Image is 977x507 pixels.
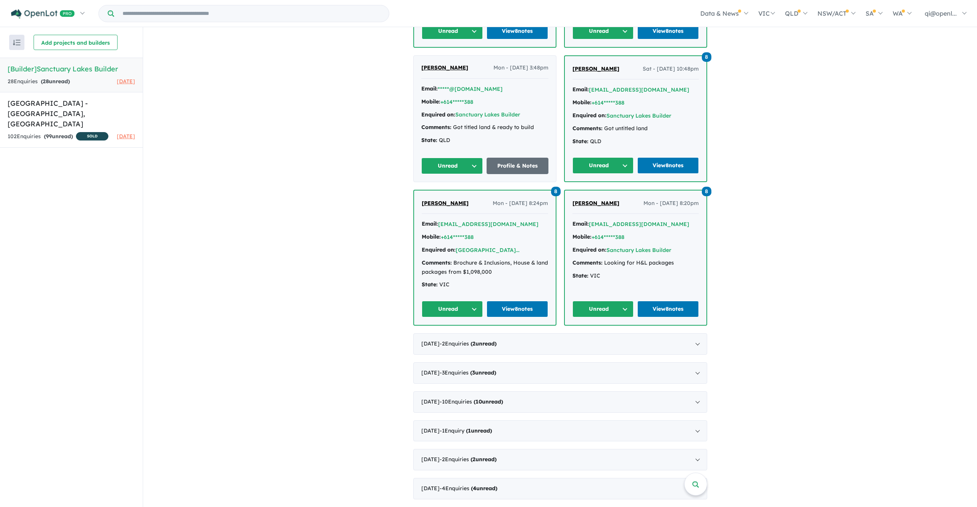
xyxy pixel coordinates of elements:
[572,137,699,146] div: QLD
[116,5,387,22] input: Try estate name, suburb, builder or developer
[472,369,475,376] span: 3
[422,258,548,277] div: Brochure & Inclusions, House & land packages from $1,098,000
[117,133,135,140] span: [DATE]
[472,340,476,347] span: 2
[8,132,108,142] div: 102 Enquir ies
[117,78,135,85] span: [DATE]
[493,63,548,73] span: Mon - [DATE] 3:48pm
[470,369,496,376] strong: ( unread)
[471,456,497,463] strong: ( unread)
[440,340,497,347] span: - 2 Enquir ies
[606,246,671,254] button: Sanctuary Lakes Builder
[702,52,711,62] span: 8
[421,124,451,131] strong: Comments:
[471,340,497,347] strong: ( unread)
[487,23,548,39] a: View8notes
[572,125,603,132] strong: Comments:
[413,333,707,355] div: [DATE]
[422,280,548,289] div: VIC
[643,65,699,74] span: Sat - [DATE] 10:48pm
[421,64,468,71] span: [PERSON_NAME]
[572,138,588,145] strong: State:
[8,77,70,86] div: 28 Enquir ies
[572,124,699,133] div: Got untitled land
[421,123,548,132] div: Got titled land & ready to build
[476,398,482,405] span: 10
[421,136,548,145] div: QLD
[422,246,456,253] strong: Enquired on:
[421,63,468,73] a: [PERSON_NAME]
[8,98,135,129] h5: [GEOGRAPHIC_DATA] - [GEOGRAPHIC_DATA] , [GEOGRAPHIC_DATA]
[422,281,438,288] strong: State:
[589,220,689,228] button: [EMAIL_ADDRESS][DOMAIN_NAME]
[637,301,699,317] a: View8notes
[572,112,606,119] strong: Enquired on:
[637,23,699,39] a: View8notes
[422,233,441,240] strong: Mobile:
[13,40,21,45] img: sort.svg
[572,23,634,39] button: Unread
[572,259,603,266] strong: Comments:
[925,10,957,17] span: qi@openl...
[440,398,503,405] span: - 10 Enquir ies
[421,111,455,118] strong: Enquired on:
[421,85,438,92] strong: Email:
[413,478,707,499] div: [DATE]
[413,391,707,413] div: [DATE]
[455,111,520,118] a: Sanctuary Lakes Builder
[572,301,634,317] button: Unread
[572,258,699,268] div: Looking for H&L packages
[572,233,592,240] strong: Mobile:
[572,99,592,106] strong: Mobile:
[487,158,548,174] a: Profile & Notes
[413,449,707,470] div: [DATE]
[422,259,452,266] strong: Comments:
[456,247,519,253] a: [GEOGRAPHIC_DATA]...
[468,427,471,434] span: 1
[493,199,548,208] span: Mon - [DATE] 8:24pm
[413,362,707,384] div: [DATE]
[572,157,634,174] button: Unread
[572,271,699,281] div: VIC
[456,246,519,254] button: [GEOGRAPHIC_DATA]...
[472,456,476,463] span: 2
[474,398,503,405] strong: ( unread)
[606,112,671,120] button: Sanctuary Lakes Builder
[421,98,440,105] strong: Mobile:
[702,186,711,196] a: 8
[643,199,699,208] span: Mon - [DATE] 8:20pm
[422,199,469,208] a: [PERSON_NAME]
[422,23,483,39] button: Unread
[589,86,689,94] button: [EMAIL_ADDRESS][DOMAIN_NAME]
[41,78,70,85] strong: ( unread)
[466,427,492,434] strong: ( unread)
[421,137,437,144] strong: State:
[422,301,483,317] button: Unread
[422,220,438,227] strong: Email:
[702,51,711,61] a: 8
[572,200,619,207] span: [PERSON_NAME]
[76,132,108,140] span: SOLD
[8,64,135,74] h5: [Builder] Sanctuary Lakes Builder
[413,420,707,442] div: [DATE]
[572,65,619,74] a: [PERSON_NAME]
[440,369,496,376] span: - 3 Enquir ies
[11,9,75,19] img: Openlot PRO Logo White
[637,157,699,174] a: View8notes
[572,220,589,227] strong: Email:
[572,272,588,279] strong: State:
[606,112,671,119] a: Sanctuary Lakes Builder
[43,78,49,85] span: 28
[551,186,561,196] a: 8
[46,133,52,140] span: 99
[44,133,73,140] strong: ( unread)
[440,427,492,434] span: - 1 Enquir y
[422,200,469,207] span: [PERSON_NAME]
[487,301,548,317] a: View8notes
[440,485,497,492] span: - 4 Enquir ies
[455,111,520,119] button: Sanctuary Lakes Builder
[440,456,497,463] span: - 2 Enquir ies
[572,246,606,253] strong: Enquired on:
[572,86,589,93] strong: Email:
[702,187,711,196] span: 8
